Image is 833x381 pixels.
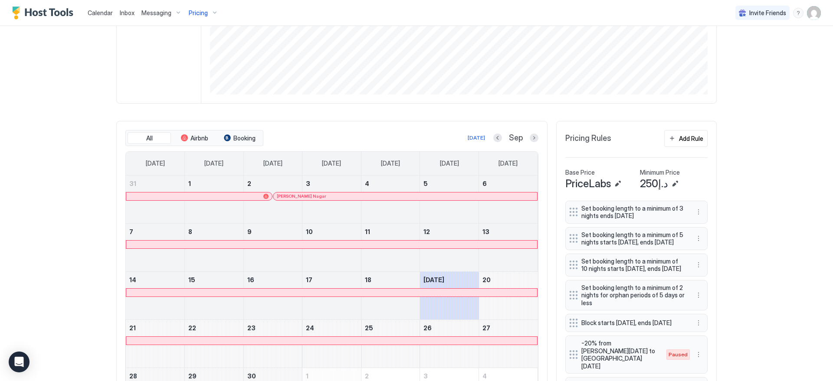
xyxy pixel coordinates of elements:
a: Inbox [120,8,134,17]
a: Tuesday [255,152,291,175]
span: 2 [365,372,369,380]
td: September 3, 2025 [302,176,361,224]
span: 1 [306,372,308,380]
a: September 24, 2025 [302,320,361,336]
button: [DATE] [466,133,486,143]
div: [DATE] [468,134,485,142]
a: September 3, 2025 [302,176,361,192]
span: PriceLabs [565,177,611,190]
span: Set booking length to a minimum of 3 nights ends [DATE] [581,205,685,220]
button: More options [693,318,704,328]
a: September 17, 2025 [302,272,361,288]
span: Set booking length to a minimum of 10 nights starts [DATE], ends [DATE] [581,257,685,273]
span: 5 [423,180,428,187]
span: Calendar [88,9,113,16]
span: 14 [129,276,136,283]
div: [PERSON_NAME] Nagar [277,193,534,199]
td: September 18, 2025 [361,271,420,319]
button: Airbnb [173,132,216,144]
a: September 25, 2025 [361,320,420,336]
a: September 7, 2025 [126,224,184,240]
a: Wednesday [313,152,350,175]
td: September 19, 2025 [420,271,479,319]
span: 17 [306,276,312,283]
span: 25 [365,324,373,332]
td: September 20, 2025 [479,271,538,319]
td: September 5, 2025 [420,176,479,224]
div: User profile [807,6,821,20]
span: Pricing [189,9,208,17]
td: September 1, 2025 [185,176,244,224]
span: 4 [482,372,487,380]
a: September 13, 2025 [479,224,538,240]
a: Sunday [137,152,174,175]
a: September 23, 2025 [244,320,302,336]
span: Minimum Price [640,169,680,176]
button: More options [693,290,704,300]
a: September 8, 2025 [185,224,243,240]
a: September 9, 2025 [244,224,302,240]
a: September 1, 2025 [185,176,243,192]
span: 4 [365,180,369,187]
a: September 16, 2025 [244,272,302,288]
button: More options [693,349,704,360]
div: Open Intercom Messenger [9,352,30,372]
div: menu [693,233,704,244]
div: menu [693,349,704,360]
a: September 12, 2025 [420,224,479,240]
span: 15 [188,276,195,283]
span: 2 [247,180,251,187]
div: menu [693,318,704,328]
span: 9 [247,228,252,235]
a: September 4, 2025 [361,176,420,192]
span: Paused [669,351,688,358]
a: September 21, 2025 [126,320,184,336]
div: menu [693,260,704,270]
td: September 22, 2025 [185,319,244,368]
span: [DATE] [204,160,223,167]
button: Edit [613,179,623,189]
span: 3 [306,180,310,187]
a: September 5, 2025 [420,176,479,192]
a: September 18, 2025 [361,272,420,288]
td: September 17, 2025 [302,271,361,319]
span: د.إ250 [640,177,668,190]
span: All [146,134,153,142]
td: September 24, 2025 [302,319,361,368]
td: September 8, 2025 [185,223,244,271]
span: Invite Friends [749,9,786,17]
span: 7 [129,228,133,235]
span: 20 [482,276,491,283]
td: September 27, 2025 [479,319,538,368]
span: 29 [188,372,197,380]
span: 26 [423,324,432,332]
td: September 9, 2025 [243,223,302,271]
span: 6 [482,180,487,187]
a: Calendar [88,8,113,17]
div: menu [693,207,704,217]
span: 21 [129,324,136,332]
div: menu [793,8,803,18]
a: September 20, 2025 [479,272,538,288]
span: 18 [365,276,371,283]
span: 8 [188,228,192,235]
span: 11 [365,228,370,235]
a: Thursday [372,152,409,175]
a: September 26, 2025 [420,320,479,336]
span: [DATE] [263,160,282,167]
span: Set booking length to a minimum of 5 nights starts [DATE], ends [DATE] [581,231,685,246]
a: August 31, 2025 [126,176,184,192]
a: Saturday [490,152,526,175]
td: September 10, 2025 [302,223,361,271]
button: More options [693,233,704,244]
span: [DATE] [498,160,518,167]
span: Messaging [141,9,171,17]
a: September 19, 2025 [420,272,479,288]
td: September 26, 2025 [420,319,479,368]
span: 27 [482,324,490,332]
span: 3 [423,372,428,380]
button: Edit [670,179,680,189]
span: 16 [247,276,254,283]
span: [DATE] [381,160,400,167]
span: Airbnb [190,134,208,142]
